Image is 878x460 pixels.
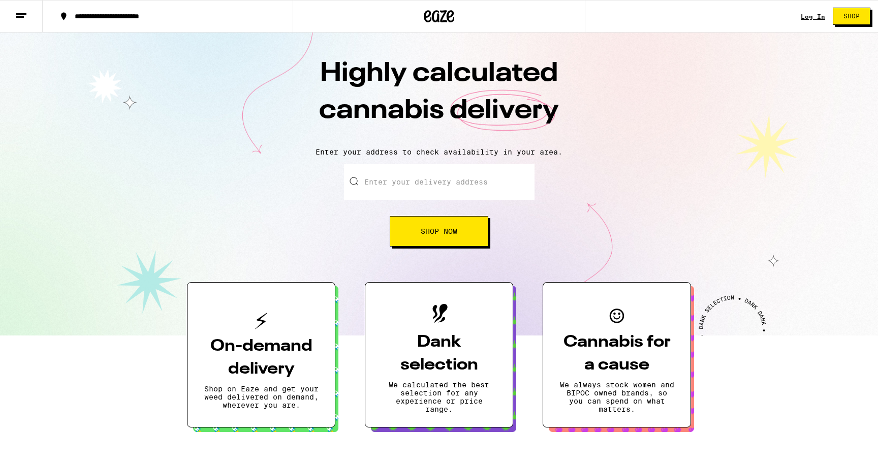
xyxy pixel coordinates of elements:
[344,164,535,200] input: Enter your delivery address
[801,13,825,20] a: Log In
[10,148,868,156] p: Enter your address to check availability in your area.
[559,331,674,377] h3: Cannabis for a cause
[543,282,691,427] button: Cannabis for a causeWe always stock women and BIPOC owned brands, so you can spend on what matters.
[825,8,878,25] a: Shop
[382,381,496,413] p: We calculated the best selection for any experience or price range.
[559,381,674,413] p: We always stock women and BIPOC owned brands, so you can spend on what matters.
[187,282,335,427] button: On-demand deliveryShop on Eaze and get your weed delivered on demand, wherever you are.
[261,55,617,140] h1: Highly calculated cannabis delivery
[365,282,513,427] button: Dank selectionWe calculated the best selection for any experience or price range.
[833,8,870,25] button: Shop
[390,216,488,247] button: Shop Now
[204,335,319,381] h3: On-demand delivery
[843,13,860,19] span: Shop
[204,385,319,409] p: Shop on Eaze and get your weed delivered on demand, wherever you are.
[421,228,457,235] span: Shop Now
[382,331,496,377] h3: Dank selection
